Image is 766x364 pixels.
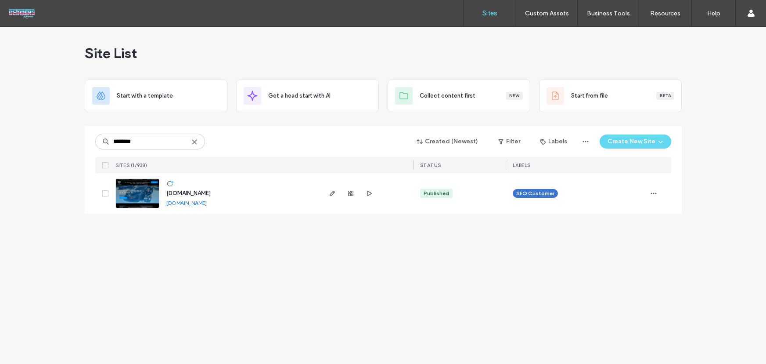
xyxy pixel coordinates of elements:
span: Start with a template [117,91,173,100]
div: New [506,92,523,100]
span: Collect content first [420,91,475,100]
button: Create New Site [600,135,671,149]
span: SITES (1/938) [115,162,147,168]
label: Business Tools [587,10,630,17]
label: Help [707,10,720,17]
div: Get a head start with AI [236,80,379,112]
label: Custom Assets [525,10,569,17]
label: Resources [650,10,680,17]
span: Get a head start with AI [268,91,331,100]
a: [DOMAIN_NAME] [166,190,211,197]
span: SEO Customer [516,189,554,197]
div: Start from fileBeta [539,80,682,112]
span: Site List [85,44,137,62]
span: LABELS [513,162,531,168]
button: Filter [489,135,529,149]
span: Start from file [571,91,608,100]
button: Labels [532,135,575,149]
div: Collect content firstNew [388,80,530,112]
label: Sites [482,9,497,17]
button: Created (Newest) [409,135,486,149]
div: Published [424,189,449,197]
div: Beta [656,92,674,100]
a: [DOMAIN_NAME] [166,200,207,206]
div: Start with a template [85,80,227,112]
span: STATUS [420,162,441,168]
